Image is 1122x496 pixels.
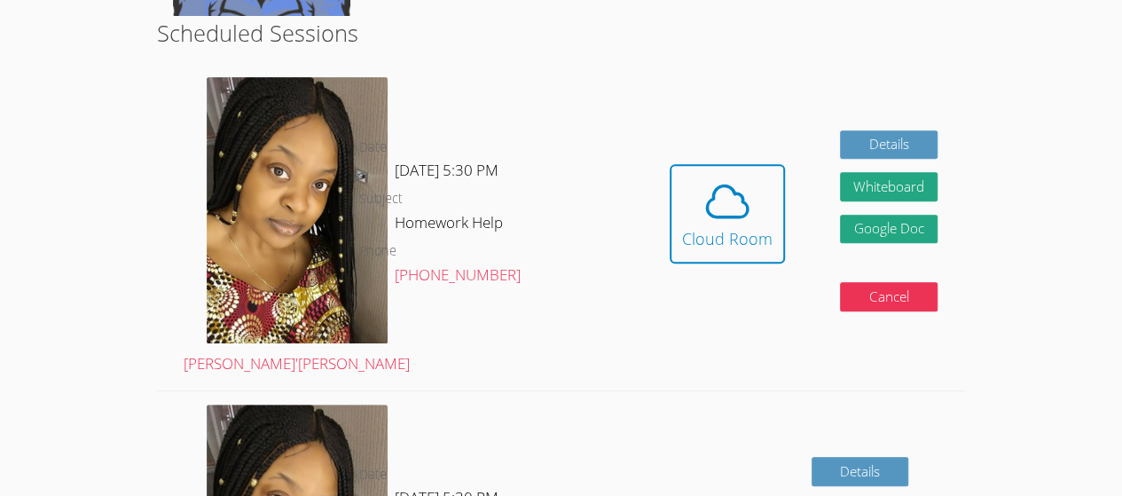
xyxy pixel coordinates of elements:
a: Google Doc [840,215,938,244]
button: Cloud Room [670,164,785,264]
a: Details [812,457,909,486]
button: Whiteboard [840,172,938,201]
a: Details [840,130,938,160]
a: [PHONE_NUMBER] [395,264,521,285]
img: avatar.png [207,77,388,343]
dt: Date [359,137,387,159]
dt: Subject [359,188,403,210]
span: [DATE] 5:30 PM [395,160,498,180]
button: Cancel [840,282,938,311]
div: Cloud Room [682,226,773,251]
dd: Homework Help [395,210,506,240]
dt: Date [359,464,387,486]
a: [PERSON_NAME]'[PERSON_NAME] [184,77,410,377]
h2: Scheduled Sessions [157,16,965,50]
dt: Phone [359,240,396,263]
